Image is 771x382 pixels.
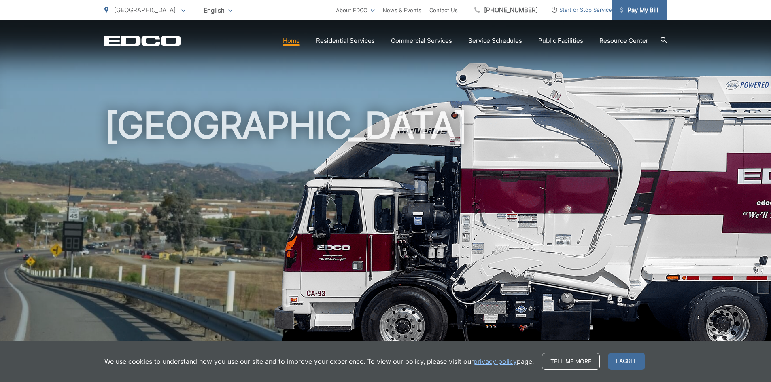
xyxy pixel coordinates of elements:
a: Public Facilities [538,36,583,46]
a: privacy policy [474,357,517,366]
a: About EDCO [336,5,375,15]
p: We use cookies to understand how you use our site and to improve your experience. To view our pol... [104,357,534,366]
a: Resource Center [599,36,648,46]
a: Contact Us [429,5,458,15]
a: EDCD logo. Return to the homepage. [104,35,181,46]
a: Service Schedules [468,36,522,46]
span: English [198,3,238,17]
span: I agree [608,353,645,370]
a: Commercial Services [391,36,452,46]
a: News & Events [383,5,421,15]
a: Tell me more [542,353,600,370]
a: Home [283,36,300,46]
a: Residential Services [316,36,375,46]
span: [GEOGRAPHIC_DATA] [114,6,176,14]
h1: [GEOGRAPHIC_DATA] [104,105,667,361]
span: Pay My Bill [620,5,658,15]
